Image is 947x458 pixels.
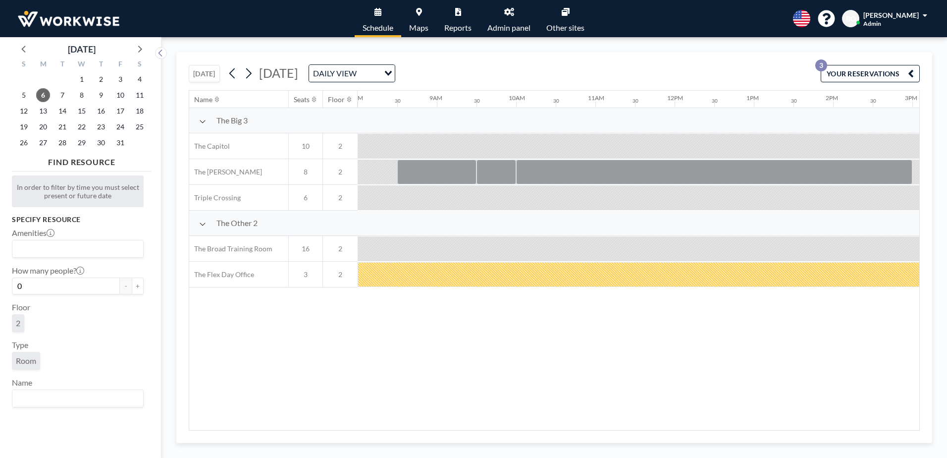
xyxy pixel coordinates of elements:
[12,240,143,257] div: Search for option
[113,104,127,118] span: Friday, October 17, 2025
[12,153,152,167] h4: FIND RESOURCE
[259,65,298,80] span: [DATE]
[289,142,322,151] span: 10
[13,242,138,255] input: Search for option
[216,218,258,228] span: The Other 2
[91,58,110,71] div: T
[75,72,89,86] span: Wednesday, October 1, 2025
[323,142,358,151] span: 2
[94,120,108,134] span: Thursday, October 23, 2025
[133,104,147,118] span: Saturday, October 18, 2025
[12,215,144,224] h3: Specify resource
[323,270,358,279] span: 2
[395,98,401,104] div: 30
[360,67,378,80] input: Search for option
[846,14,856,23] span: BO
[94,104,108,118] span: Thursday, October 16, 2025
[113,88,127,102] span: Friday, October 10, 2025
[791,98,797,104] div: 30
[133,120,147,134] span: Saturday, October 25, 2025
[75,120,89,134] span: Wednesday, October 22, 2025
[68,42,96,56] div: [DATE]
[12,378,32,388] label: Name
[294,95,310,104] div: Seats
[14,58,34,71] div: S
[36,104,50,118] span: Monday, October 13, 2025
[16,9,121,29] img: organization-logo
[120,278,132,294] button: -
[12,302,30,312] label: Floor
[75,88,89,102] span: Wednesday, October 8, 2025
[194,95,212,104] div: Name
[429,94,442,102] div: 9AM
[632,98,638,104] div: 30
[289,270,322,279] span: 3
[863,11,919,19] span: [PERSON_NAME]
[289,168,322,176] span: 8
[189,244,272,253] span: The Broad Training Room
[311,67,359,80] span: DAILY VIEW
[13,392,138,405] input: Search for option
[36,136,50,150] span: Monday, October 27, 2025
[905,94,917,102] div: 3PM
[113,72,127,86] span: Friday, October 3, 2025
[110,58,130,71] div: F
[363,24,393,32] span: Schedule
[133,72,147,86] span: Saturday, October 4, 2025
[870,98,876,104] div: 30
[553,98,559,104] div: 30
[509,94,525,102] div: 10AM
[94,88,108,102] span: Thursday, October 9, 2025
[72,58,92,71] div: W
[12,266,84,276] label: How many people?
[34,58,53,71] div: M
[55,136,69,150] span: Tuesday, October 28, 2025
[12,175,144,207] div: In order to filter by time you must select present or future date
[132,278,144,294] button: +
[815,59,827,71] p: 3
[309,65,395,82] div: Search for option
[75,104,89,118] span: Wednesday, October 15, 2025
[289,244,322,253] span: 16
[36,88,50,102] span: Monday, October 6, 2025
[75,136,89,150] span: Wednesday, October 29, 2025
[17,120,31,134] span: Sunday, October 19, 2025
[189,65,220,82] button: [DATE]
[746,94,759,102] div: 1PM
[189,142,230,151] span: The Capitol
[16,318,20,328] span: 2
[474,98,480,104] div: 30
[323,193,358,202] span: 2
[55,88,69,102] span: Tuesday, October 7, 2025
[712,98,718,104] div: 30
[216,115,248,125] span: The Big 3
[588,94,604,102] div: 11AM
[94,136,108,150] span: Thursday, October 30, 2025
[189,168,262,176] span: The [PERSON_NAME]
[55,120,69,134] span: Tuesday, October 21, 2025
[55,104,69,118] span: Tuesday, October 14, 2025
[133,88,147,102] span: Saturday, October 11, 2025
[821,65,920,82] button: YOUR RESERVATIONS3
[36,120,50,134] span: Monday, October 20, 2025
[826,94,838,102] div: 2PM
[667,94,683,102] div: 12PM
[113,120,127,134] span: Friday, October 24, 2025
[189,270,254,279] span: The Flex Day Office
[328,95,345,104] div: Floor
[17,88,31,102] span: Sunday, October 5, 2025
[16,356,36,365] span: Room
[323,168,358,176] span: 2
[17,104,31,118] span: Sunday, October 12, 2025
[189,193,241,202] span: Triple Crossing
[444,24,472,32] span: Reports
[409,24,428,32] span: Maps
[323,244,358,253] span: 2
[113,136,127,150] span: Friday, October 31, 2025
[53,58,72,71] div: T
[130,58,149,71] div: S
[546,24,584,32] span: Other sites
[863,20,881,27] span: Admin
[12,228,54,238] label: Amenities
[289,193,322,202] span: 6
